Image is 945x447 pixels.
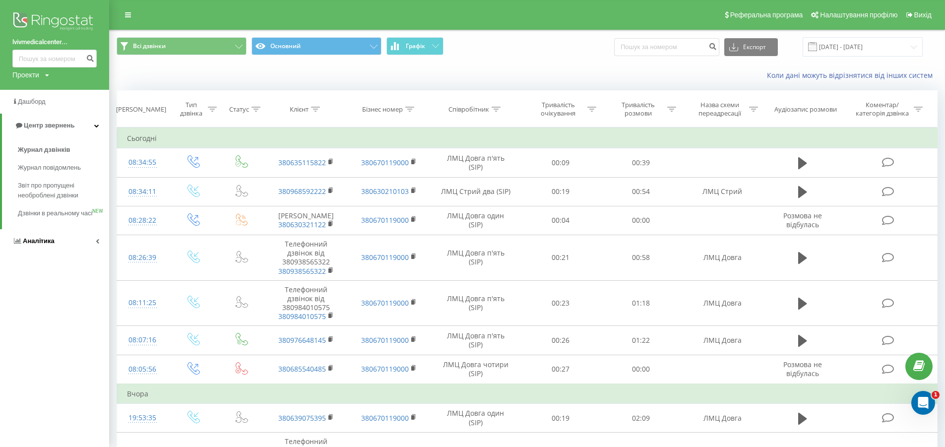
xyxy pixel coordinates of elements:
[362,105,403,114] div: Бізнес номер
[264,280,348,326] td: Телефонний дзвінок від 380984010575
[783,211,822,229] span: Розмова не відбулась
[932,391,940,399] span: 1
[681,326,764,355] td: ЛМЦ Довга
[612,101,665,118] div: Тривалість розмови
[12,37,97,47] a: lvivmedicalcenter...
[520,148,600,177] td: 00:09
[278,413,326,423] a: 380639075395
[431,404,520,433] td: ЛМЦ Довга один (SIP)
[18,204,109,222] a: Дзвінки в реальному часіNEW
[853,101,911,118] div: Коментар/категорія дзвінка
[681,404,764,433] td: ЛМЦ Довга
[18,177,109,204] a: Звіт про пропущені необроблені дзвінки
[117,37,247,55] button: Всі дзвінки
[127,182,158,201] div: 08:34:11
[18,145,70,155] span: Журнал дзвінків
[520,235,600,280] td: 00:21
[361,298,409,308] a: 380670119000
[278,335,326,345] a: 380976648145
[18,159,109,177] a: Журнал повідомлень
[264,206,348,235] td: [PERSON_NAME]
[911,391,935,415] iframe: Intercom live chat
[264,235,348,280] td: Телефонний дзвінок від 380938565322
[278,266,326,276] a: 380938565322
[520,404,600,433] td: 00:19
[127,330,158,350] div: 08:07:16
[278,187,326,196] a: 380968592222
[783,360,822,378] span: Розмова не відбулась
[520,280,600,326] td: 00:23
[278,220,326,229] a: 380630321122
[18,181,104,200] span: Звіт про пропущені необроблені дзвінки
[601,404,681,433] td: 02:09
[361,215,409,225] a: 380670119000
[532,101,585,118] div: Тривалість очікування
[18,141,109,159] a: Журнал дзвінків
[601,235,681,280] td: 00:58
[12,70,39,80] div: Проекти
[361,364,409,374] a: 380670119000
[431,355,520,384] td: ЛМЦ Довга чотири (SIP)
[177,101,205,118] div: Тип дзвінка
[361,253,409,262] a: 380670119000
[361,413,409,423] a: 380670119000
[278,158,326,167] a: 380635115822
[520,355,600,384] td: 00:27
[127,153,158,172] div: 08:34:55
[431,235,520,280] td: ЛМЦ Довга п'ять (SIP)
[520,326,600,355] td: 00:26
[767,70,938,80] a: Коли дані можуть відрізнятися вiд інших систем
[252,37,381,55] button: Основний
[117,384,938,404] td: Вчора
[601,148,681,177] td: 00:39
[278,364,326,374] a: 380685540485
[914,11,932,19] span: Вихід
[681,235,764,280] td: ЛМЦ Довга
[681,280,764,326] td: ЛМЦ Довга
[431,280,520,326] td: ЛМЦ Довга п'ять (SIP)
[386,37,443,55] button: Графік
[127,248,158,267] div: 08:26:39
[431,148,520,177] td: ЛМЦ Довга п'ять (SIP)
[18,208,92,218] span: Дзвінки в реальному часі
[127,211,158,230] div: 08:28:22
[23,237,55,245] span: Аналiтика
[361,158,409,167] a: 380670119000
[117,128,938,148] td: Сьогодні
[601,206,681,235] td: 00:00
[431,177,520,206] td: ЛМЦ Стрий два (SIP)
[431,326,520,355] td: ЛМЦ Довга п'ять (SIP)
[361,187,409,196] a: 380630210103
[290,105,309,114] div: Клієнт
[730,11,803,19] span: Реферальна програма
[127,408,158,428] div: 19:53:35
[127,360,158,379] div: 08:05:56
[431,206,520,235] td: ЛМЦ Довга один (SIP)
[520,177,600,206] td: 00:19
[693,101,747,118] div: Назва схеми переадресації
[406,43,425,50] span: Графік
[681,177,764,206] td: ЛМЦ Стрий
[601,280,681,326] td: 01:18
[18,98,46,105] span: Дашборд
[12,10,97,35] img: Ringostat logo
[601,326,681,355] td: 01:22
[601,355,681,384] td: 00:00
[24,122,74,129] span: Центр звернень
[601,177,681,206] td: 00:54
[724,38,778,56] button: Експорт
[361,335,409,345] a: 380670119000
[520,206,600,235] td: 00:04
[116,105,166,114] div: [PERSON_NAME]
[820,11,897,19] span: Налаштування профілю
[2,114,109,137] a: Центр звернень
[614,38,719,56] input: Пошук за номером
[12,50,97,67] input: Пошук за номером
[133,42,166,50] span: Всі дзвінки
[774,105,837,114] div: Аудіозапис розмови
[278,312,326,321] a: 380984010575
[18,163,81,173] span: Журнал повідомлень
[127,293,158,313] div: 08:11:25
[229,105,249,114] div: Статус
[448,105,489,114] div: Співробітник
